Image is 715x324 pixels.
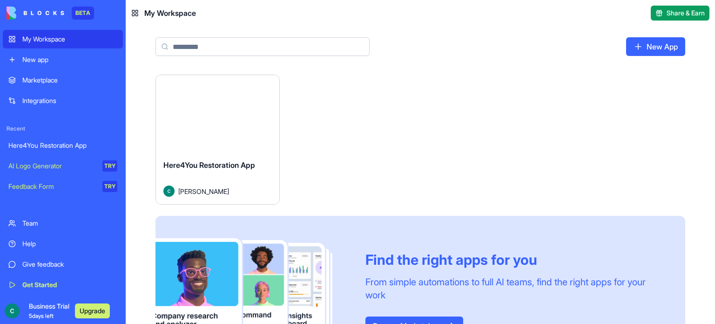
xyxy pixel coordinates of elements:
[3,71,123,90] a: Marketplace
[144,7,196,19] span: My Workspace
[22,219,117,228] div: Team
[3,255,123,274] a: Give feedback
[3,50,123,69] a: New app
[163,186,175,197] img: Avatar
[3,136,123,155] a: Here4You Restoration App
[3,125,123,132] span: Recent
[3,276,123,294] a: Get Started
[3,91,123,110] a: Integrations
[22,55,117,64] div: New app
[3,214,123,233] a: Team
[163,160,255,170] span: Here4You Restoration App
[626,37,685,56] a: New App
[7,7,64,20] img: logo
[667,8,705,18] span: Share & Earn
[29,302,69,320] span: Business Trial
[3,177,123,196] a: Feedback FormTRY
[3,30,123,48] a: My Workspace
[22,96,117,105] div: Integrations
[365,276,663,302] div: From simple automations to full AI teams, find the right apps for your work
[75,303,110,318] button: Upgrade
[178,186,229,196] span: [PERSON_NAME]
[651,6,709,21] button: Share & Earn
[3,234,123,253] a: Help
[22,76,117,85] div: Marketplace
[8,161,96,171] div: AI Logo Generator
[3,157,123,175] a: AI Logo GeneratorTRY
[22,280,117,290] div: Get Started
[8,141,117,150] div: Here4You Restoration App
[155,75,280,205] a: Here4You Restoration AppAvatar[PERSON_NAME]
[22,260,117,269] div: Give feedback
[22,239,117,248] div: Help
[29,312,54,319] span: 5 days left
[365,251,663,268] div: Find the right apps for you
[8,182,96,191] div: Feedback Form
[72,7,94,20] div: BETA
[102,181,117,192] div: TRY
[22,34,117,44] div: My Workspace
[102,160,117,172] div: TRY
[5,303,20,318] img: ACg8ocItyKQ4JGeqgO-2e73pA2ReSiPRTkhbRadNBFJC4iIJRQFcKg=s96-c
[7,7,94,20] a: BETA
